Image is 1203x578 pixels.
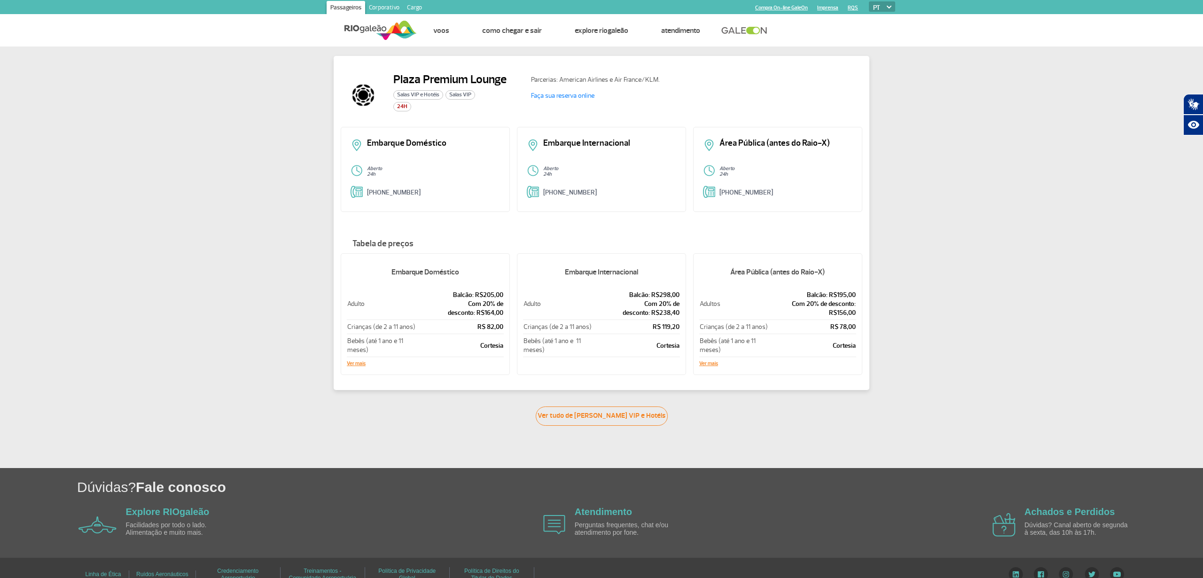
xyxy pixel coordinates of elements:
[575,522,683,536] p: Perguntas frequentes, chat e/ou atendimento por fone.
[817,5,838,11] a: Imprensa
[367,165,382,172] strong: Aberto
[126,522,234,536] p: Facilidades por todo o lado. Alimentação e muito mais.
[417,290,503,299] p: Balcão: R$205,00
[347,336,416,354] p: Bebês (até 1 ano e 11 meses)
[719,188,773,196] a: [PHONE_NUMBER]
[543,139,676,148] p: Embarque Internacional
[848,5,858,11] a: RQS
[531,75,700,85] p: Parcerias: American Airlines e Air France/KLM.
[992,513,1016,537] img: airplane icon
[543,188,597,196] a: [PHONE_NUMBER]
[341,72,386,117] img: plaza-vip-logo.png
[347,361,366,367] button: Ver mais
[347,299,416,308] p: Adulto
[771,299,856,317] p: Com 20% de desconto: R$156,00
[347,322,416,331] p: Crianças (de 2 a 11 anos)
[719,172,852,177] p: 24h
[1183,115,1203,135] button: Abrir recursos assistivos.
[771,341,856,350] p: Cortesia
[771,322,856,331] p: R$ 78,00
[393,102,411,111] span: 24H
[699,260,856,284] h5: Área Pública (antes do Raio-X)
[755,5,808,11] a: Compra On-line GaleOn
[393,72,507,86] h2: Plaza Premium Lounge
[593,322,679,331] p: R$ 119,20
[367,172,500,177] p: 24h
[771,290,856,299] p: Balcão: R$195,00
[367,188,421,196] a: [PHONE_NUMBER]
[1183,94,1203,135] div: Plugin de acessibilidade da Hand Talk.
[77,477,1203,497] h1: Dúvidas?
[575,26,628,35] a: Explore RIOgaleão
[341,239,862,249] h4: Tabela de preços
[482,26,542,35] a: Como chegar e sair
[445,90,475,100] span: Salas VIP
[136,479,226,495] span: Fale conosco
[417,322,503,331] p: R$ 82,00
[543,172,676,177] p: 24h
[126,507,210,517] a: Explore RIOgaleão
[365,1,403,16] a: Corporativo
[661,26,700,35] a: Atendimento
[536,406,668,426] a: Ver tudo de [PERSON_NAME] VIP e Hotéis
[593,290,679,299] p: Balcão: R$298,00
[531,92,594,100] a: Faça sua reserva online
[1183,94,1203,115] button: Abrir tradutor de língua de sinais.
[700,336,770,354] p: Bebês (até 1 ano e 11 meses)
[719,139,852,148] p: Área Pública (antes do Raio-X)
[543,515,565,534] img: airplane icon
[543,165,558,172] strong: Aberto
[523,299,592,308] p: Adulto
[523,322,592,331] p: Crianças (de 2 a 11 anos)
[417,341,503,350] p: Cortesia
[700,322,770,331] p: Crianças (de 2 a 11 anos)
[523,260,680,284] h5: Embarque Internacional
[700,299,770,308] p: Adultos
[523,336,592,354] p: Bebês (até 1 ano e 11 meses)
[575,507,632,517] a: Atendimento
[403,1,426,16] a: Cargo
[593,341,679,350] p: Cortesia
[393,90,443,100] span: Salas VIP e Hotéis
[78,516,117,533] img: airplane icon
[327,1,365,16] a: Passageiros
[593,299,679,317] p: Com 20% de desconto: R$238,40
[719,165,734,172] strong: Aberto
[1024,522,1133,536] p: Dúvidas? Canal aberto de segunda à sexta, das 10h às 17h.
[1024,507,1115,517] a: Achados e Perdidos
[417,299,503,317] p: Com 20% de desconto: R$164,00
[433,26,449,35] a: Voos
[367,139,500,148] p: Embarque Doméstico
[347,260,504,284] h5: Embarque Doméstico
[699,361,718,367] button: Ver mais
